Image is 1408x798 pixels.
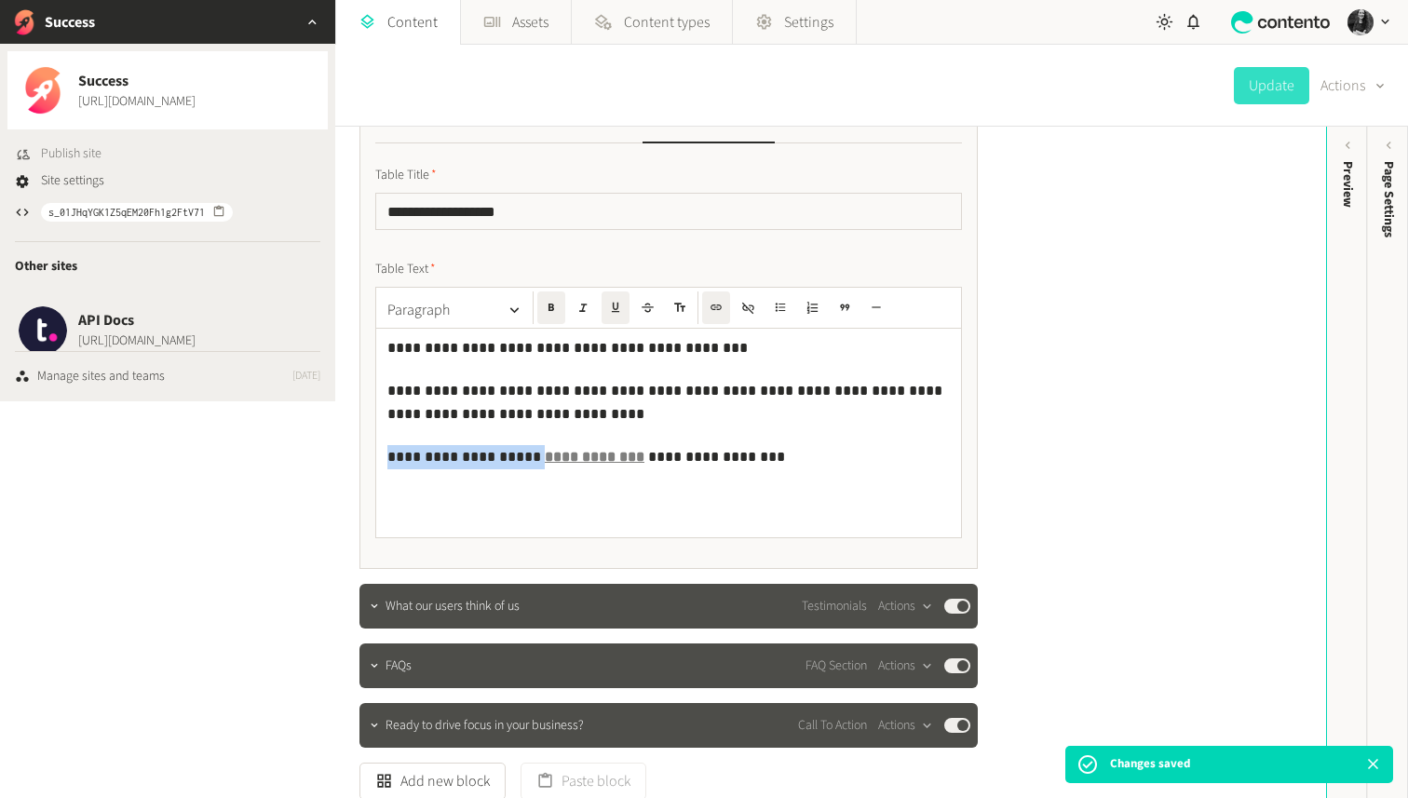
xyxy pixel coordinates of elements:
[375,260,436,279] span: Table Text
[624,11,710,34] span: Content types
[386,597,520,616] span: What our users think of us
[1110,755,1190,774] p: Changes saved
[37,367,165,386] div: Manage sites and teams
[78,92,196,112] a: [URL][DOMAIN_NAME]
[15,144,102,164] button: Publish site
[48,204,205,221] span: s_01JHqYGK1Z5qEM20Fh1g2FtV71
[878,714,933,737] button: Actions
[1347,9,1374,35] img: Hollie Duncan
[878,595,933,617] button: Actions
[375,166,437,185] span: Table Title
[386,716,584,736] span: Ready to drive focus in your business?
[41,144,102,164] span: Publish site
[292,369,320,385] span: [DATE]
[41,171,104,191] span: Site settings
[11,9,37,35] img: Success
[878,655,933,677] button: Actions
[1234,67,1309,104] button: Update
[798,716,867,736] span: Call To Action
[1320,67,1386,104] button: Actions
[1338,161,1358,208] div: Preview
[802,597,867,616] span: Testimonials
[45,11,95,34] h2: Success
[78,309,196,331] span: API Docs
[380,291,529,329] button: Paragraph
[78,70,196,92] span: Success
[19,306,67,355] img: API Docs
[7,291,328,370] button: API DocsAPI Docs[URL][DOMAIN_NAME]
[15,367,165,386] a: Manage sites and teams
[78,331,196,351] span: [URL][DOMAIN_NAME]
[1379,161,1399,237] span: Page Settings
[386,656,412,676] span: FAQs
[19,66,67,115] img: Success
[784,11,833,34] span: Settings
[806,656,867,676] span: FAQ Section
[41,203,233,222] button: s_01JHqYGK1Z5qEM20Fh1g2FtV71
[7,242,328,291] div: Other sites
[15,171,104,191] a: Site settings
